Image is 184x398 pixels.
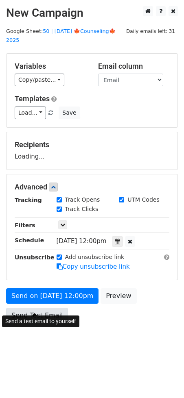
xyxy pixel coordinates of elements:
div: Loading... [15,140,169,161]
button: Save [59,107,80,119]
a: Preview [101,288,136,304]
a: Copy unsubscribe link [57,263,130,270]
small: Google Sheet: [6,28,116,43]
span: Daily emails left: 31 [123,27,178,36]
h5: Advanced [15,183,169,191]
span: [DATE] 12:00pm [57,237,107,245]
a: Load... [15,107,46,119]
a: Send on [DATE] 12:00pm [6,288,99,304]
h5: Email column [98,62,169,71]
iframe: Chat Widget [143,359,184,398]
h2: New Campaign [6,6,178,20]
label: Track Opens [65,196,100,204]
label: Track Clicks [65,205,99,213]
h5: Variables [15,62,86,71]
label: Add unsubscribe link [65,253,125,261]
a: Send Test Email [6,308,68,323]
a: Copy/paste... [15,74,64,86]
strong: Unsubscribe [15,254,55,261]
label: UTM Codes [127,196,159,204]
a: 50 | [DATE] 🍁Counseling🍁 2025 [6,28,116,43]
strong: Schedule [15,237,44,244]
strong: Tracking [15,197,42,203]
strong: Filters [15,222,35,228]
a: Daily emails left: 31 [123,28,178,34]
div: Send a test email to yourself [2,315,79,327]
h5: Recipients [15,140,169,149]
a: Templates [15,94,50,103]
